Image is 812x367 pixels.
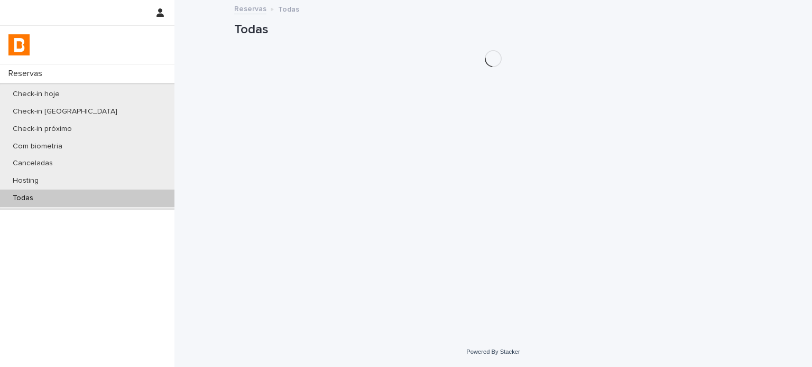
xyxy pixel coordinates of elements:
p: Check-in [GEOGRAPHIC_DATA] [4,107,126,116]
p: Canceladas [4,159,61,168]
img: zVaNuJHRTjyIjT5M9Xd5 [8,34,30,55]
p: Check-in próximo [4,125,80,134]
p: Com biometria [4,142,71,151]
p: Todas [4,194,42,203]
p: Hosting [4,176,47,185]
a: Powered By Stacker [466,349,520,355]
h1: Todas [234,22,752,37]
p: Todas [278,3,299,14]
p: Check-in hoje [4,90,68,99]
p: Reservas [4,69,51,79]
a: Reservas [234,2,266,14]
